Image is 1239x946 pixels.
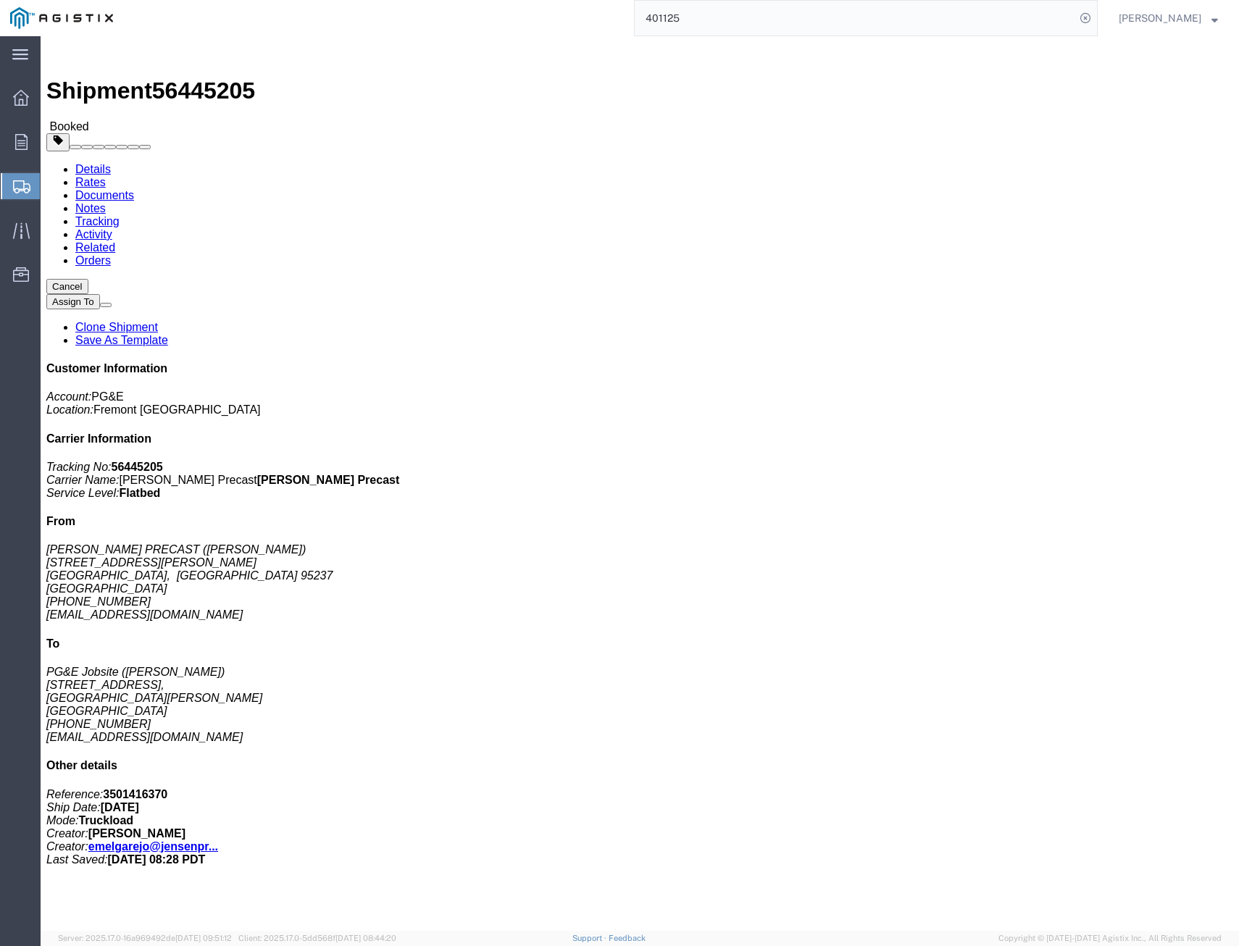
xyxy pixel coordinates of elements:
span: Server: 2025.17.0-16a969492de [58,934,232,942]
iframe: FS Legacy Container [41,36,1239,931]
img: logo [10,7,113,29]
span: [DATE] 09:51:12 [175,934,232,942]
button: [PERSON_NAME] [1118,9,1219,27]
a: Support [572,934,609,942]
span: [DATE] 08:44:20 [335,934,396,942]
a: Feedback [609,934,646,942]
span: Leilani Castellanos [1119,10,1201,26]
span: Copyright © [DATE]-[DATE] Agistix Inc., All Rights Reserved [998,932,1222,945]
span: Client: 2025.17.0-5dd568f [238,934,396,942]
input: Search for shipment number, reference number [635,1,1075,35]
